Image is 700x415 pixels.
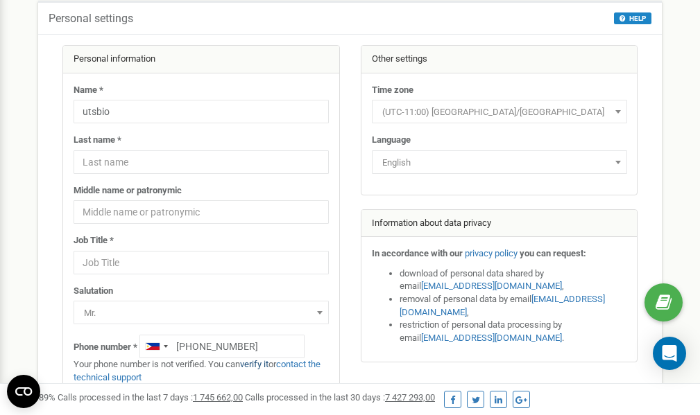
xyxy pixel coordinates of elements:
[7,375,40,408] button: Open CMP widget
[74,134,121,147] label: Last name *
[78,303,324,323] span: Mr.
[372,134,411,147] label: Language
[74,100,329,123] input: Name
[74,301,329,324] span: Mr.
[377,103,622,122] span: (UTC-11:00) Pacific/Midway
[193,392,243,403] u: 1 745 662,00
[361,46,638,73] div: Other settings
[372,100,627,123] span: (UTC-11:00) Pacific/Midway
[245,392,435,403] span: Calls processed in the last 30 days :
[140,335,172,357] div: Telephone country code
[74,285,113,298] label: Salutation
[400,294,605,317] a: [EMAIL_ADDRESS][DOMAIN_NAME]
[400,293,627,319] li: removal of personal data by email ,
[400,267,627,293] li: download of personal data shared by email ,
[58,392,243,403] span: Calls processed in the last 7 days :
[385,392,435,403] u: 7 427 293,00
[400,319,627,344] li: restriction of personal data processing by email .
[74,184,182,197] label: Middle name or patronymic
[465,248,518,258] a: privacy policy
[653,337,686,370] div: Open Intercom Messenger
[614,12,651,24] button: HELP
[74,359,321,382] a: contact the technical support
[74,150,329,174] input: Last name
[74,84,103,97] label: Name *
[74,341,137,354] label: Phone number *
[74,200,329,224] input: Middle name or patronymic
[377,153,622,173] span: English
[74,234,114,247] label: Job Title *
[372,150,627,174] span: English
[361,210,638,238] div: Information about data privacy
[63,46,339,73] div: Personal information
[421,281,562,291] a: [EMAIL_ADDRESS][DOMAIN_NAME]
[372,84,413,97] label: Time zone
[139,335,305,358] input: +1-800-555-55-55
[74,251,329,274] input: Job Title
[240,359,268,369] a: verify it
[421,333,562,343] a: [EMAIL_ADDRESS][DOMAIN_NAME]
[74,358,329,384] p: Your phone number is not verified. You can or
[49,12,133,25] h5: Personal settings
[520,248,586,258] strong: you can request:
[372,248,463,258] strong: In accordance with our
